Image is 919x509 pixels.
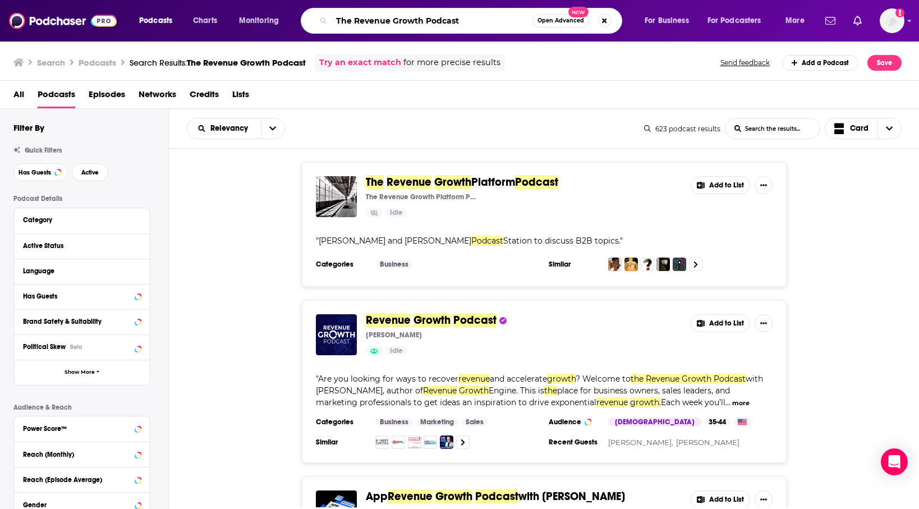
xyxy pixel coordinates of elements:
[23,213,141,227] button: Category
[37,57,65,68] h3: Search
[387,175,431,189] span: Revenue
[139,13,172,29] span: Podcasts
[725,397,730,407] span: ...
[13,403,150,411] p: Audience & Reach
[190,85,219,108] a: Credits
[366,192,478,201] p: The Revenue Growth Platform Podcast
[366,175,384,189] span: The
[186,12,224,30] a: Charts
[38,85,75,108] a: Podcasts
[423,386,457,396] span: Revenue
[782,55,859,71] a: Add a Podcast
[459,386,489,396] span: Growth
[537,18,584,24] span: Open Advanced
[23,451,131,458] div: Reach (Monthly)
[232,85,249,108] span: Lists
[81,169,99,176] span: Active
[435,489,472,503] span: Growth
[515,175,558,189] span: Podcast
[23,289,141,303] button: Has Guests
[644,125,720,133] div: 623 podcast results
[23,267,134,275] div: Language
[416,418,458,427] a: Marketing
[471,236,503,246] span: Podcast
[392,435,405,449] img: DemandGen Radio
[366,314,497,327] a: RevenueGrowthPodcast
[413,313,451,327] span: Growth
[568,7,589,17] span: New
[13,195,150,203] p: Podcast Details
[490,374,547,384] span: and accelerate
[624,258,638,271] a: DJ Gene Burbeck
[645,13,689,29] span: For Business
[390,208,403,219] span: Idle
[637,12,703,30] button: open menu
[25,146,62,154] span: Quick Filters
[375,435,389,449] img: Bowery Capital Startup Sales Podcast
[72,163,108,181] button: Active
[318,374,458,384] span: Are you looking for ways to recover
[23,264,141,278] button: Language
[403,56,500,69] span: for more precise results
[475,489,518,503] span: Podcast
[424,435,437,449] a: B2B Revenue Acceleration
[700,12,778,30] button: open menu
[23,501,131,509] div: Gender
[9,10,117,31] img: Podchaser - Follow, Share and Rate Podcasts
[23,292,131,300] div: Has Guests
[518,489,625,503] span: with [PERSON_NAME]
[549,438,599,447] h3: Recent Guests
[408,435,421,449] a: Unleash Possible
[755,176,773,194] button: Show More Button
[895,8,904,17] svg: Add a profile image
[461,418,488,427] a: Sales
[319,56,401,69] a: Try an exact match
[130,57,306,68] a: Search Results:The Revenue Growth Podcast
[608,418,701,427] div: [DEMOGRAPHIC_DATA]
[23,343,66,351] span: Political Skew
[850,125,869,132] span: Card
[390,346,403,357] span: Idle
[316,236,623,246] span: " "
[673,258,686,271] img: BitBurner
[139,85,176,108] a: Networks
[661,397,725,407] span: Each week you’ll
[316,438,366,447] h3: Similar
[316,314,357,355] img: Revenue Growth Podcast
[544,386,557,396] span: the
[489,386,544,396] span: Engine. This is
[547,374,576,384] span: growth
[549,418,599,427] h3: Audience
[691,314,750,332] button: Add to List
[880,8,904,33] button: Show profile menu
[23,314,141,328] button: Brand Safety & Suitability
[755,490,773,508] button: Show More Button
[881,448,908,475] div: Open Intercom Messenger
[656,258,670,271] img: WHITE MIKE O.Z.
[375,260,413,269] a: Business
[311,8,633,34] div: Search podcasts, credits, & more...
[641,258,654,271] img: Tom (Question) / Eric James / Mosier-Edder
[23,425,131,433] div: Power Score™
[231,12,293,30] button: open menu
[825,118,902,139] button: Choose View
[785,13,805,29] span: More
[130,57,306,68] div: Search Results:
[23,472,141,486] button: Reach (Episode Average)
[440,435,453,449] img: Future-Proof Selling
[608,438,673,447] a: [PERSON_NAME],
[366,331,422,340] p: [PERSON_NAME]
[13,122,44,133] h2: Filter By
